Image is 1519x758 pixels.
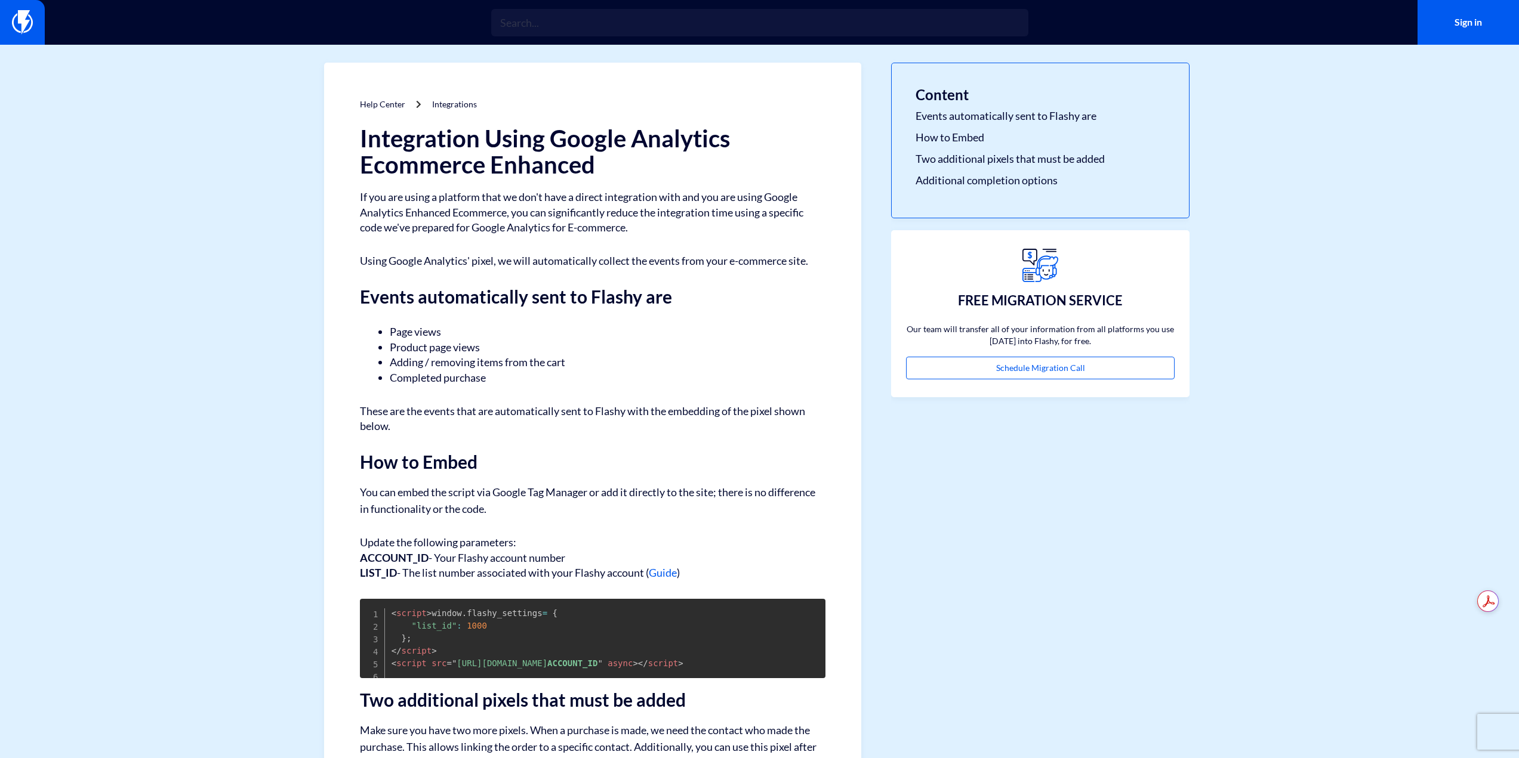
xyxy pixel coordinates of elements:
h2: How to Embed [360,452,825,472]
span: : [457,621,461,630]
span: > [427,608,432,618]
a: Integrations [432,99,477,109]
p: If you are using a platform that we don't have a direct integration with and you are using Google... [360,190,825,236]
p: These are the events that are automatically sent to Flashy with the embedding of the pixel shown ... [360,404,825,434]
a: Two additional pixels that must be added [916,151,1165,167]
span: > [678,658,683,668]
strong: ACCOUNT_ID [360,551,429,564]
span: script [638,658,678,668]
p: Our team will transfer all of your information from all platforms you use [DATE] into Flashy, for... [906,323,1175,347]
span: } [402,633,406,643]
span: script [392,608,427,618]
span: = [446,658,451,668]
a: Schedule Migration Call [906,357,1175,379]
a: Additional completion options [916,173,1165,188]
span: " [597,658,602,668]
span: src [432,658,446,668]
a: Events automatically sent to Flashy are [916,109,1165,124]
span: [URL][DOMAIN_NAME] [446,658,602,668]
span: </ [392,646,402,655]
input: Search... [491,9,1028,36]
h3: FREE MIGRATION SERVICE [958,293,1123,308]
span: = [543,608,547,618]
span: script [392,646,432,655]
p: Using Google Analytics' pixel, we will automatically collect the events from your e-commerce site. [360,253,825,269]
strong: ACCOUNT_ID [547,658,597,668]
span: . [462,608,467,618]
li: Completed purchase [390,370,796,386]
span: 1000 [467,621,487,630]
span: "list_id" [411,621,457,630]
p: You can embed the script via Google Tag Manager or add it directly to the site; there is no diffe... [360,484,825,517]
span: </ [638,658,648,668]
p: Update the following parameters: - Your Flashy account number - The list number associated with y... [360,535,825,581]
h3: Content [916,87,1165,103]
a: How to Embed [916,130,1165,146]
span: { [553,608,557,618]
span: < [392,608,396,618]
span: window flashy_settings [392,608,557,643]
span: < [392,658,396,668]
h2: Two additional pixels that must be added [360,690,825,710]
a: Help Center [360,99,405,109]
span: " [452,658,457,668]
strong: LIST_ID [360,566,397,579]
span: ; [406,633,411,643]
span: script [392,658,427,668]
h2: Events automatically sent to Flashy are [360,287,825,307]
li: Page views [390,324,796,340]
li: Product page views [390,340,796,355]
a: Guide [649,566,677,579]
span: > [633,658,637,668]
li: Adding / removing items from the cart [390,355,796,370]
span: async [608,658,633,668]
span: > [432,646,436,655]
h1: Integration Using Google Analytics Ecommerce Enhanced [360,125,825,178]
